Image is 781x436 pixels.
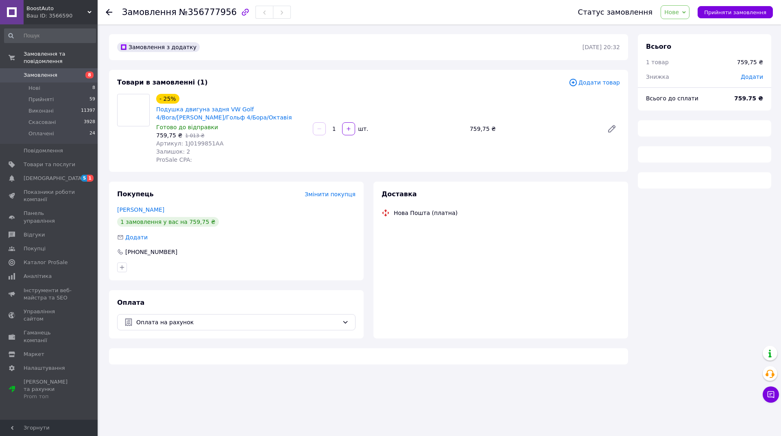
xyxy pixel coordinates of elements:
span: 1 товар [646,59,669,65]
time: [DATE] 20:32 [582,44,620,50]
div: Ваш ID: 3566590 [26,12,98,20]
span: Додати [741,74,763,80]
span: Гаманець компанії [24,329,75,344]
button: Прийняти замовлення [698,6,773,18]
span: Додати товар [569,78,620,87]
span: Прийняти замовлення [704,9,766,15]
span: Показники роботи компанії [24,189,75,203]
span: Інструменти веб-майстра та SEO [24,287,75,302]
a: [PERSON_NAME] [117,206,164,213]
div: [PHONE_NUMBER] [124,248,178,256]
span: Артикул: 1J0199851AA [156,140,224,147]
span: Замовлення та повідомлення [24,50,98,65]
div: Статус замовлення [578,8,653,16]
div: - 25% [156,94,179,104]
span: Оплата [117,299,144,306]
div: 1 замовлення у вас на 759,75 ₴ [117,217,219,227]
span: 59 [89,96,95,103]
a: Подушка двигуна задня VW Golf 4/Bora/[PERSON_NAME]/Гольф 4/Бора/Октавія [156,106,292,121]
span: 759,75 ₴ [156,132,182,139]
span: [PERSON_NAME] та рахунки [24,378,75,401]
span: Додати [125,234,148,241]
span: Оплата на рахунок [136,318,339,327]
span: №356777956 [179,7,237,17]
span: Всього [646,43,671,50]
div: Замовлення з додатку [117,42,200,52]
span: Замовлення [122,7,177,17]
span: Оплачені [28,130,54,137]
div: 759,75 ₴ [737,58,763,66]
span: Покупці [24,245,46,252]
span: [DEMOGRAPHIC_DATA] [24,175,84,182]
span: Всього до сплати [646,95,698,102]
span: Товари та послуги [24,161,75,168]
span: 5 [81,175,87,182]
button: Чат з покупцем [763,386,779,403]
a: Редагувати [604,121,620,137]
span: Готово до відправки [156,124,218,130]
span: Доставка [382,190,417,198]
span: Прийняті [28,96,54,103]
span: Каталог ProSale [24,259,68,266]
span: Покупець [117,190,154,198]
div: шт. [356,125,369,133]
span: 3928 [84,119,95,126]
span: 24 [89,130,95,137]
input: Пошук [4,28,96,43]
span: Скасовані [28,119,56,126]
div: Повернутися назад [106,8,112,16]
span: 1 013 ₴ [185,133,204,139]
span: 8 [85,72,94,78]
span: Замовлення [24,72,57,79]
span: Товари в замовленні (1) [117,78,208,86]
span: Маркет [24,351,44,358]
span: Залишок: 2 [156,148,190,155]
span: Налаштування [24,364,65,372]
span: Панель управління [24,210,75,224]
span: BoostAuto [26,5,87,12]
span: Аналітика [24,273,52,280]
span: Нове [664,9,679,15]
span: Нові [28,85,40,92]
div: Нова Пошта (платна) [392,209,460,217]
div: 759,75 ₴ [467,123,600,134]
span: Виконані [28,107,54,115]
span: Знижка [646,74,669,80]
b: 759.75 ₴ [734,95,763,102]
span: 11397 [81,107,95,115]
span: 8 [92,85,95,92]
span: ProSale CPA: [156,156,192,163]
span: Управління сайтом [24,308,75,323]
span: 1 [87,175,94,182]
div: Prom топ [24,393,75,400]
span: Змінити покупця [305,191,356,197]
span: Відгуки [24,231,45,239]
span: Повідомлення [24,147,63,154]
